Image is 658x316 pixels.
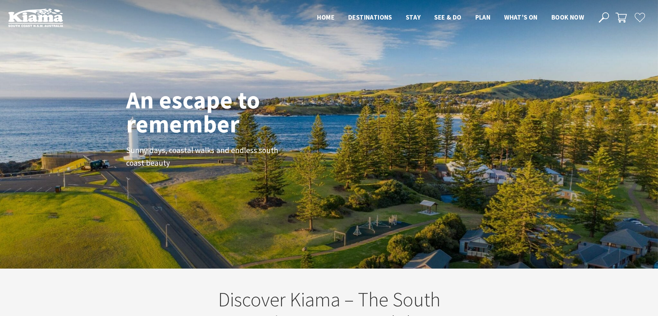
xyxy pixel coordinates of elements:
[310,12,591,23] nav: Main Menu
[8,8,63,27] img: Kiama Logo
[406,13,421,21] span: Stay
[434,13,461,21] span: See & Do
[551,13,584,21] span: Book now
[317,13,334,21] span: Home
[348,13,392,21] span: Destinations
[126,88,315,136] h1: An escape to remember
[504,13,538,21] span: What’s On
[475,13,491,21] span: Plan
[126,144,280,170] p: Sunny days, coastal walks and endless south coast beauty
